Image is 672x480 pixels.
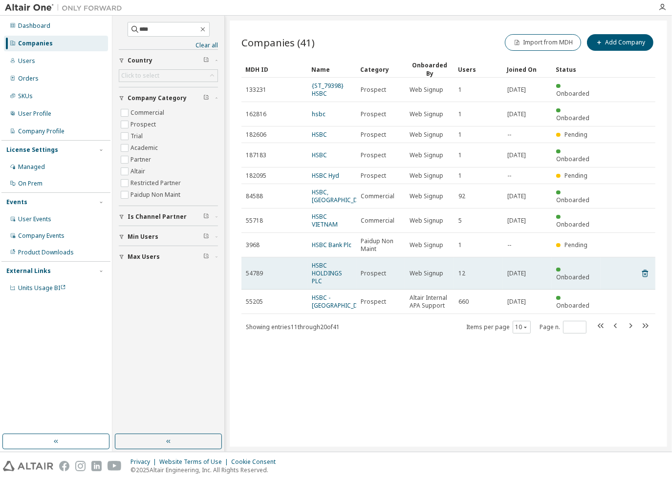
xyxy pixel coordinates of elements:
[128,233,158,241] span: Min Users
[409,61,450,78] div: Onboarded By
[128,94,187,102] span: Company Category
[410,172,443,180] span: Web Signup
[231,458,282,466] div: Cookie Consent
[312,82,344,98] a: {ST_79398} HSBC
[507,151,526,159] span: [DATE]
[119,42,218,49] a: Clear all
[18,163,45,171] div: Managed
[312,130,327,139] a: HSBC
[556,155,589,163] span: Onboarded
[246,192,263,200] span: 84588
[119,206,218,228] button: Is Channel Partner
[246,151,266,159] span: 187183
[18,57,35,65] div: Users
[130,119,158,130] label: Prospect
[312,188,370,204] a: HSBC, [GEOGRAPHIC_DATA]
[130,458,159,466] div: Privacy
[18,215,51,223] div: User Events
[507,241,511,249] span: --
[18,110,51,118] div: User Profile
[203,213,209,221] span: Clear filter
[540,321,586,334] span: Page n.
[159,458,231,466] div: Website Terms of Use
[458,172,462,180] span: 1
[91,461,102,471] img: linkedin.svg
[458,192,465,200] span: 92
[410,192,443,200] span: Web Signup
[466,321,531,334] span: Items per page
[246,172,266,180] span: 182095
[119,87,218,109] button: Company Category
[361,110,386,118] span: Prospect
[130,189,182,201] label: Paidup Non Maint
[312,151,327,159] a: HSBC
[507,298,526,306] span: [DATE]
[311,62,352,77] div: Name
[203,94,209,102] span: Clear filter
[507,217,526,225] span: [DATE]
[312,261,342,285] a: HSBC HOLDINGS PLC
[556,114,589,122] span: Onboarded
[312,171,339,180] a: HSBC Hyd
[5,3,127,13] img: Altair One
[246,323,340,331] span: Showing entries 11 through 20 of 41
[556,220,589,229] span: Onboarded
[505,34,581,51] button: Import from MDH
[564,130,587,139] span: Pending
[556,62,597,77] div: Status
[312,110,325,118] a: hsbc
[18,284,66,292] span: Units Usage BI
[312,241,351,249] a: HSBC Bank Plc
[130,166,147,177] label: Altair
[587,34,653,51] button: Add Company
[203,253,209,261] span: Clear filter
[119,50,218,71] button: Country
[130,107,166,119] label: Commercial
[556,273,589,281] span: Onboarded
[458,131,462,139] span: 1
[361,131,386,139] span: Prospect
[556,89,589,98] span: Onboarded
[361,237,401,253] span: Paidup Non Maint
[119,226,218,248] button: Min Users
[360,62,401,77] div: Category
[312,212,338,229] a: HSBC VIETNAM
[130,177,183,189] label: Restricted Partner
[6,267,51,275] div: External Links
[515,323,528,331] button: 10
[410,241,443,249] span: Web Signup
[130,130,145,142] label: Trial
[361,172,386,180] span: Prospect
[246,241,260,249] span: 3968
[130,466,282,474] p: © 2025 Altair Engineering, Inc. All Rights Reserved.
[246,86,266,94] span: 133231
[361,270,386,277] span: Prospect
[312,293,370,310] a: HSBC - [GEOGRAPHIC_DATA]
[556,196,589,204] span: Onboarded
[130,154,153,166] label: Partner
[410,151,443,159] span: Web Signup
[507,62,548,77] div: Joined On
[246,131,266,139] span: 182606
[6,146,58,154] div: License Settings
[241,36,315,49] span: Companies (41)
[108,461,122,471] img: youtube.svg
[75,461,86,471] img: instagram.svg
[18,249,74,256] div: Product Downloads
[458,151,462,159] span: 1
[246,110,266,118] span: 162816
[507,270,526,277] span: [DATE]
[564,241,587,249] span: Pending
[121,72,159,80] div: Click to select
[458,62,499,77] div: Users
[18,40,53,47] div: Companies
[410,217,443,225] span: Web Signup
[458,241,462,249] span: 1
[18,232,65,240] div: Company Events
[564,171,587,180] span: Pending
[6,198,27,206] div: Events
[203,57,209,64] span: Clear filter
[507,110,526,118] span: [DATE]
[361,151,386,159] span: Prospect
[128,253,160,261] span: Max Users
